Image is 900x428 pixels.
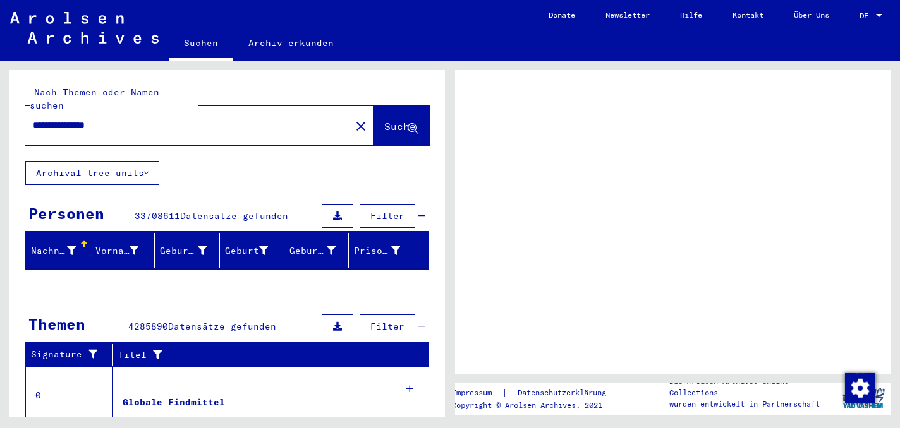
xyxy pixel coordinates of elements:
button: Filter [360,204,415,228]
a: Suchen [169,28,233,61]
p: Copyright © Arolsen Archives, 2021 [452,400,621,411]
span: Filter [370,321,404,332]
div: Prisoner # [354,244,400,258]
div: Nachname [31,241,92,261]
img: yv_logo.png [840,383,887,414]
div: Geburtsdatum [289,244,336,258]
div: Prisoner # [354,241,416,261]
a: Impressum [452,386,502,400]
span: Suche [384,120,416,133]
span: Datensätze gefunden [168,321,276,332]
div: Themen [28,312,85,335]
button: Clear [348,113,374,138]
button: Archival tree units [25,161,159,185]
mat-header-cell: Nachname [26,233,90,268]
div: Geburt‏ [225,244,268,258]
div: Geburtsname [160,244,206,258]
div: Geburt‏ [225,241,284,261]
img: Zustimmung ändern [845,373,875,403]
td: 0 [26,366,113,424]
div: Signature [31,348,103,361]
mat-header-cell: Vorname [90,233,155,268]
p: Die Arolsen Archives Online-Collections [669,376,836,398]
div: Geburtsdatum [289,241,351,261]
div: Nachname [31,244,76,258]
mat-header-cell: Geburtsname [155,233,219,268]
div: Vorname [95,241,154,261]
div: Personen [28,202,104,225]
span: Filter [370,210,404,222]
mat-icon: close [353,119,368,134]
div: | [452,386,621,400]
div: Globale Findmittel [123,396,225,409]
mat-header-cell: Geburt‏ [220,233,284,268]
span: Datensätze gefunden [180,210,288,222]
mat-header-cell: Prisoner # [349,233,428,268]
mat-label: Nach Themen oder Namen suchen [30,86,159,111]
span: 4285890 [128,321,168,332]
p: wurden entwickelt in Partnerschaft mit [669,398,836,421]
button: Filter [360,314,415,338]
div: Geburtsname [160,241,222,261]
mat-header-cell: Geburtsdatum [284,233,349,268]
button: Suche [374,106,429,145]
div: Titel [118,345,417,365]
span: DE [860,11,873,20]
div: Titel [118,348,404,362]
span: 33708611 [135,210,180,222]
div: Vorname [95,244,138,258]
div: Signature [31,345,116,365]
a: Datenschutzerklärung [508,386,621,400]
img: Arolsen_neg.svg [10,12,159,44]
a: Archiv erkunden [233,28,349,58]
